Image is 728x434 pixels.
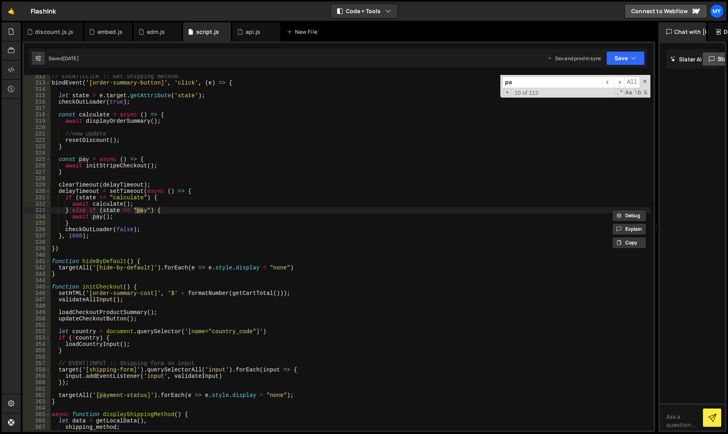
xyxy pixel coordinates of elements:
div: 324 [24,150,51,156]
span: Alt-Enter [624,77,640,88]
div: 331 [24,194,51,201]
a: My [710,4,724,18]
div: 353 [24,335,51,341]
div: 323 [24,143,51,150]
div: 326 [24,163,51,169]
button: Code + Tools [331,4,398,18]
span: RegExp Search [615,89,624,97]
h2: Slater AI [670,55,702,63]
div: 346 [24,290,51,297]
div: 360 [24,379,51,386]
span: ​ [613,77,625,88]
span: Search In Selection [643,89,648,97]
div: Dev and prod in sync [547,55,601,62]
div: 347 [24,297,51,303]
div: 329 [24,182,51,188]
div: 349 [24,309,51,316]
div: 367 [24,424,51,430]
div: 339 [24,245,51,252]
div: 321 [24,131,51,137]
div: 348 [24,303,51,309]
a: Connect to Webflow [625,4,707,18]
div: 322 [24,137,51,143]
div: 335 [24,220,51,226]
span: CaseSensitive Search [625,89,633,97]
div: 315 [24,92,51,99]
div: 363 [24,399,51,405]
div: 352 [24,328,51,335]
div: 320 [24,124,51,131]
div: 319 [24,118,51,124]
div: api.js [246,28,261,36]
div: 317 [24,105,51,112]
div: 313 [24,80,51,86]
div: 342 [24,265,51,271]
span: ​ [602,77,613,88]
button: Save [606,51,645,65]
div: 344 [24,277,51,284]
div: 318 [24,112,51,118]
button: Debug [612,210,646,222]
div: 361 [24,386,51,392]
div: script.js [196,28,219,36]
div: 333 [24,207,51,214]
div: 330 [24,188,51,194]
input: Search for [502,77,602,88]
div: 364 [24,405,51,411]
div: 336 [24,226,51,233]
button: Explain [612,223,646,235]
div: 338 [24,239,51,245]
div: 328 [24,175,51,182]
div: 365 [24,411,51,418]
div: 359 [24,373,51,379]
div: 345 [24,284,51,290]
div: 332 [24,201,51,207]
div: Saved [49,55,79,62]
span: Toggle Replace mode [503,89,511,96]
div: 316 [24,99,51,105]
div: 337 [24,233,51,239]
div: edm.js [147,28,165,36]
div: 366 [24,418,51,424]
div: 350 [24,316,51,322]
div: 314 [24,86,51,92]
div: 357 [24,360,51,367]
div: 340 [24,252,51,258]
button: Copy [612,237,646,249]
div: FlashInk [31,6,56,16]
div: 356 [24,354,51,360]
div: embed.js [98,28,123,36]
div: [DATE] [63,55,79,62]
div: 362 [24,392,51,399]
div: 351 [24,322,51,328]
div: 354 [24,341,51,348]
div: 334 [24,214,51,220]
span: 10 of 113 [511,90,542,96]
div: 343 [24,271,51,277]
div: discount.js.js [35,28,73,36]
div: 312 [24,73,51,80]
div: 358 [24,367,51,373]
div: Chat with [PERSON_NAME] [658,22,706,41]
div: New File [287,28,320,36]
div: 341 [24,258,51,265]
div: 325 [24,156,51,163]
a: 🤙 [2,2,21,21]
span: Whole Word Search [634,89,642,97]
div: 327 [24,169,51,175]
div: 355 [24,348,51,354]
